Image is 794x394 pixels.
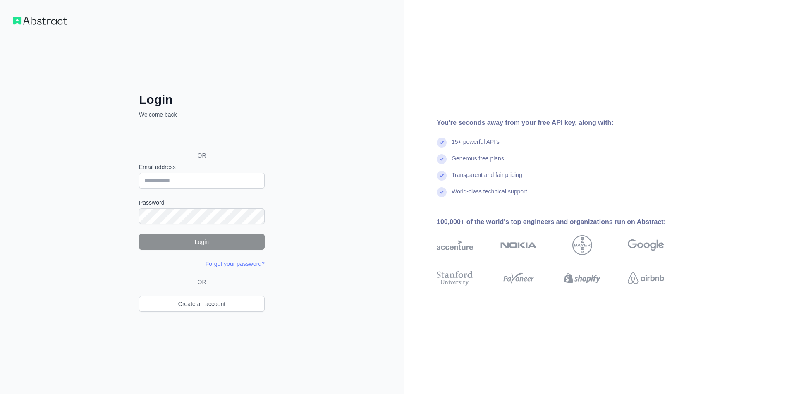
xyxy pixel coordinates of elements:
[452,154,504,171] div: Generous free plans
[139,92,265,107] h2: Login
[206,260,265,267] a: Forgot your password?
[13,17,67,25] img: Workflow
[194,278,210,286] span: OR
[500,235,537,255] img: nokia
[437,171,447,181] img: check mark
[452,187,527,204] div: World-class technical support
[437,187,447,197] img: check mark
[437,118,691,128] div: You're seconds away from your free API key, along with:
[437,235,473,255] img: accenture
[139,234,265,250] button: Login
[628,235,664,255] img: google
[572,235,592,255] img: bayer
[628,269,664,287] img: airbnb
[139,198,265,207] label: Password
[564,269,600,287] img: shopify
[437,217,691,227] div: 100,000+ of the world's top engineers and organizations run on Abstract:
[437,154,447,164] img: check mark
[191,151,213,160] span: OR
[452,171,522,187] div: Transparent and fair pricing
[139,163,265,171] label: Email address
[437,269,473,287] img: stanford university
[437,138,447,148] img: check mark
[500,269,537,287] img: payoneer
[135,128,267,146] iframe: Przycisk Zaloguj się przez Google
[139,110,265,119] p: Welcome back
[139,296,265,312] a: Create an account
[452,138,500,154] div: 15+ powerful API's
